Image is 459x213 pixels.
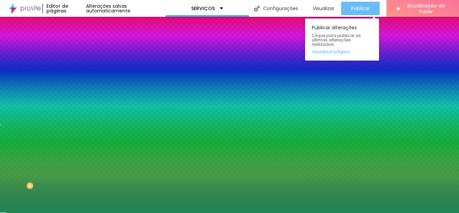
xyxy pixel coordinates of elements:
[312,24,357,31] font: Publicar alterações
[312,49,372,54] a: Visualizar página
[303,2,341,15] button: Visualizar
[351,5,370,12] font: Publicar
[191,5,215,12] font: SERVIÇOS
[312,33,361,47] font: Clique para publicar as últimas alterações realizadas
[407,2,445,15] font: Atualização do Fazer
[312,48,350,55] font: Visualizar página
[341,2,380,15] button: Publicar
[313,5,334,12] font: Visualizar
[86,3,130,14] font: Alterações salvas automaticamente
[254,6,260,11] img: Ícone
[46,3,68,14] font: Editor de páginas
[263,5,298,12] font: Configurações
